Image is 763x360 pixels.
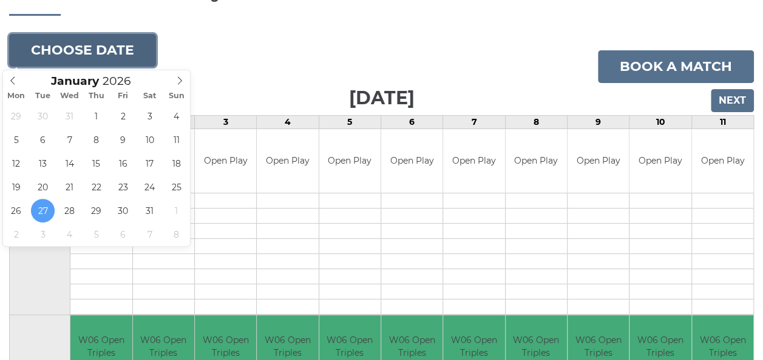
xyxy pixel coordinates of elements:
[505,116,567,129] td: 8
[164,104,188,128] span: January 4, 2026
[4,199,28,222] span: January 26, 2026
[443,129,504,193] td: Open Play
[84,222,108,246] span: February 5, 2026
[4,128,28,152] span: January 5, 2026
[111,199,135,222] span: January 30, 2026
[257,129,318,193] td: Open Play
[111,104,135,128] span: January 2, 2026
[138,152,161,175] span: January 17, 2026
[84,152,108,175] span: January 15, 2026
[111,152,135,175] span: January 16, 2026
[381,129,443,193] td: Open Play
[31,175,55,199] span: January 20, 2026
[195,129,256,193] td: Open Play
[692,129,753,193] td: Open Play
[163,92,190,100] span: Sun
[31,199,55,222] span: January 27, 2026
[111,222,135,246] span: February 6, 2026
[598,50,754,83] a: Book a match
[443,116,505,129] td: 7
[164,152,188,175] span: January 18, 2026
[164,128,188,152] span: January 11, 2026
[84,128,108,152] span: January 8, 2026
[138,199,161,222] span: January 31, 2026
[111,128,135,152] span: January 9, 2026
[568,129,629,193] td: Open Play
[51,76,99,87] span: Scroll to increment
[9,34,156,67] button: Choose date
[4,222,28,246] span: February 2, 2026
[83,92,110,100] span: Thu
[31,222,55,246] span: February 3, 2026
[31,152,55,175] span: January 13, 2026
[84,199,108,222] span: January 29, 2026
[99,74,146,88] input: Scroll to increment
[164,199,188,222] span: February 1, 2026
[31,128,55,152] span: January 6, 2026
[319,129,381,193] td: Open Play
[138,175,161,199] span: January 24, 2026
[56,92,83,100] span: Wed
[381,116,443,129] td: 6
[30,92,56,100] span: Tue
[110,92,137,100] span: Fri
[319,116,381,129] td: 5
[137,92,163,100] span: Sat
[4,104,28,128] span: December 29, 2025
[506,129,567,193] td: Open Play
[691,116,753,129] td: 11
[138,128,161,152] span: January 10, 2026
[629,129,691,193] td: Open Play
[164,175,188,199] span: January 25, 2026
[194,116,256,129] td: 3
[58,152,81,175] span: January 14, 2026
[257,116,319,129] td: 4
[164,222,188,246] span: February 8, 2026
[711,89,754,112] input: Next
[58,128,81,152] span: January 7, 2026
[3,92,30,100] span: Mon
[31,104,55,128] span: December 30, 2025
[567,116,629,129] td: 9
[138,104,161,128] span: January 3, 2026
[629,116,691,129] td: 10
[58,222,81,246] span: February 4, 2026
[58,199,81,222] span: January 28, 2026
[58,175,81,199] span: January 21, 2026
[84,175,108,199] span: January 22, 2026
[111,175,135,199] span: January 23, 2026
[4,175,28,199] span: January 19, 2026
[138,222,161,246] span: February 7, 2026
[84,104,108,128] span: January 1, 2026
[4,152,28,175] span: January 12, 2026
[58,104,81,128] span: December 31, 2025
